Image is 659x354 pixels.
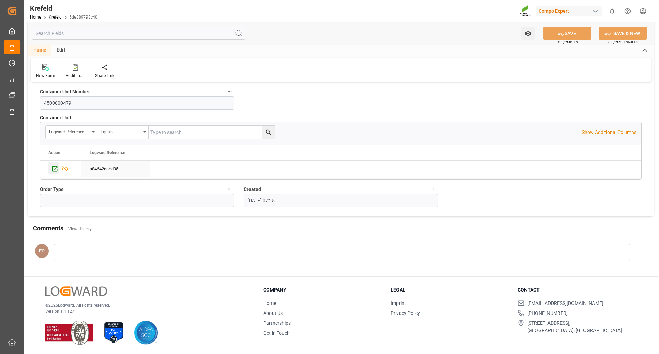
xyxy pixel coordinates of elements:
img: ISO 9001 & ISO 14001 Certification [45,321,93,345]
div: Krefeld [30,3,97,13]
h3: Legal [391,286,509,294]
span: FO [39,248,45,253]
div: Edit [51,45,70,56]
h2: Comments [33,224,63,233]
div: Home [28,45,51,56]
a: Krefeld [49,15,62,20]
a: Get in Touch [263,330,290,336]
button: open menu [97,126,149,139]
div: Action [48,150,60,155]
button: Created [429,184,438,193]
a: Privacy Policy [391,310,420,316]
span: Order Type [40,186,64,193]
a: About Us [263,310,283,316]
a: Imprint [391,300,406,306]
div: Compo Expert [536,6,602,16]
p: Version 1.1.127 [45,308,246,315]
span: Ctrl/CMD + S [558,39,578,45]
button: Order Type [225,184,234,193]
a: Home [263,300,276,306]
button: search button [262,126,275,139]
div: Share Link [95,72,114,79]
input: Type to search [149,126,275,139]
h3: Company [263,286,382,294]
div: Logward Reference [49,127,90,135]
span: Ctrl/CMD + Shift + S [608,39,638,45]
div: New Form [36,72,55,79]
a: View History [68,227,92,231]
img: Screenshot%202023-09-29%20at%2010.02.21.png_1712312052.png [520,5,531,17]
button: show 0 new notifications [604,3,620,19]
button: SAVE [543,27,591,40]
span: Created [244,186,261,193]
a: Partnerships [263,320,291,326]
div: Press SPACE to select this row. [81,161,150,177]
button: open menu [521,27,535,40]
span: Logward Reference [90,150,125,155]
p: Show Additional Columns [582,129,636,136]
img: ISO 27001 Certification [102,321,126,345]
button: open menu [46,126,97,139]
a: Home [30,15,41,20]
input: DD.MM.YYYY HH:MM [244,194,438,207]
button: Container Unit Number [225,87,234,96]
span: Container Unit [40,114,71,122]
div: Equals [101,127,141,135]
p: © 2025 Logward. All rights reserved. [45,302,246,308]
span: [EMAIL_ADDRESS][DOMAIN_NAME] [527,300,603,307]
div: a84642aabd95 [81,161,150,177]
button: SAVE & NEW [599,27,647,40]
h3: Contact [518,286,636,294]
div: Audit Trail [66,72,85,79]
div: Press SPACE to select this row. [40,161,81,177]
input: Search Fields [32,27,245,40]
button: Help Center [620,3,635,19]
img: AICPA SOC [134,321,158,345]
img: Logward Logo [45,286,107,296]
span: [PHONE_NUMBER] [527,310,568,317]
span: Container Unit Number [40,88,90,95]
button: Compo Expert [536,4,604,18]
span: [STREET_ADDRESS], [GEOGRAPHIC_DATA], [GEOGRAPHIC_DATA] [527,320,622,334]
